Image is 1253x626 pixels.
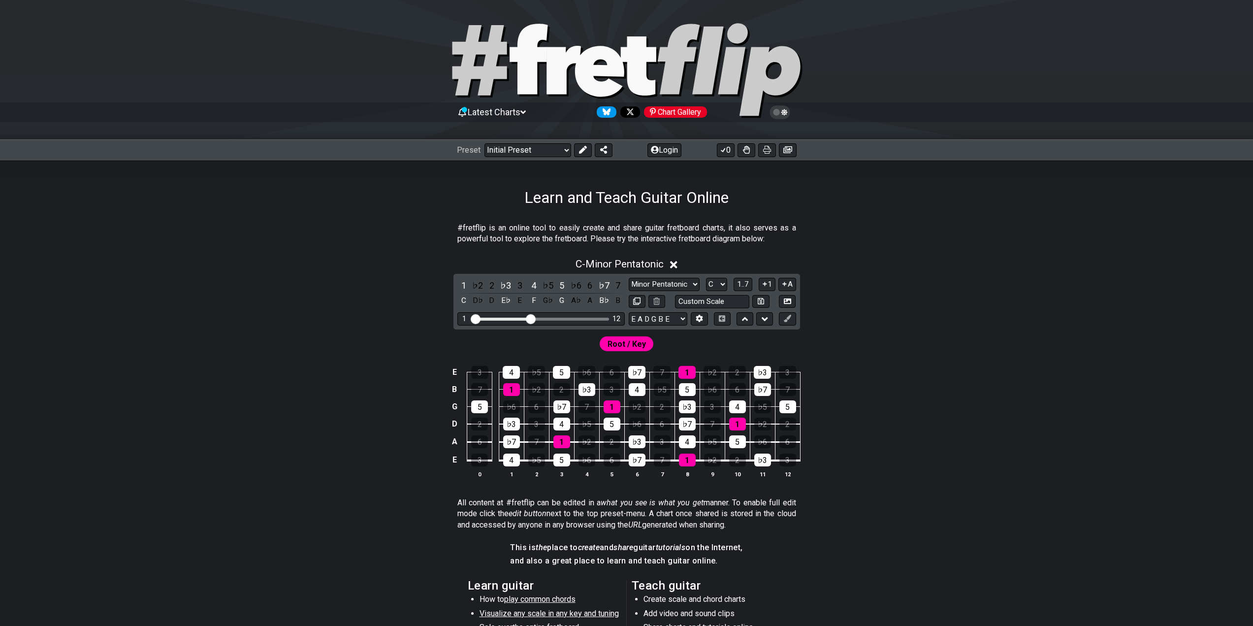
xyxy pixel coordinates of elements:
[468,580,622,591] h2: Learn guitar
[729,383,746,396] div: 6
[576,258,664,270] span: C - Minor Pentatonic
[485,294,498,307] div: toggle pitch class
[779,400,796,413] div: 5
[514,279,526,292] div: toggle scale degree
[729,366,746,379] div: 2
[604,454,620,466] div: 6
[595,143,612,157] button: Share Preset
[457,145,481,155] span: Preset
[704,400,721,413] div: 3
[527,279,540,292] div: toggle scale degree
[628,520,642,529] em: URL
[528,383,545,396] div: ♭2
[528,366,545,379] div: ♭5
[654,454,671,466] div: 7
[717,143,735,157] button: 0
[471,366,488,379] div: 3
[779,454,796,466] div: 3
[510,556,742,566] h4: and also a great place to learn and teach guitar online.
[691,312,707,326] button: Edit Tuning
[467,469,492,479] th: 0
[632,580,786,591] h2: Teach guitar
[629,295,645,308] button: Copy
[604,383,620,396] div: 3
[704,366,721,379] div: ♭2
[779,312,796,326] button: First click edit preset to enable marker editing
[608,337,646,351] span: First enable full edit mode to edit
[578,454,595,466] div: ♭6
[503,454,520,466] div: 4
[725,469,750,479] th: 10
[779,366,796,379] div: 3
[750,469,775,479] th: 11
[611,294,624,307] div: toggle pitch class
[704,418,721,430] div: 7
[570,279,582,292] div: toggle scale degree
[536,543,547,552] em: the
[457,279,470,292] div: toggle scale degree
[468,107,520,117] span: Latest Charts
[737,280,749,289] span: 1..7
[599,469,624,479] th: 5
[578,400,595,413] div: 7
[480,609,619,618] span: Visualize any scale in any key and tuning
[449,433,460,451] td: A
[471,435,488,448] div: 6
[629,418,645,430] div: ♭6
[654,400,671,413] div: 2
[774,108,786,117] span: Toggle light / dark theme
[549,469,574,479] th: 3
[471,418,488,430] div: 2
[629,400,645,413] div: ♭2
[528,418,545,430] div: 3
[553,418,570,430] div: 4
[509,509,546,518] em: edit button
[629,312,687,326] select: Tuning
[484,143,571,157] select: Preset
[654,383,671,396] div: ♭5
[583,294,596,307] div: toggle pitch class
[629,278,700,291] select: Scale
[737,312,753,326] button: Move up
[574,143,592,157] button: Edit Preset
[578,435,595,448] div: ♭2
[758,143,776,157] button: Print
[640,106,707,118] a: #fretflip at Pinterest
[555,279,568,292] div: toggle scale degree
[729,418,746,430] div: 1
[553,400,570,413] div: ♭7
[499,279,512,292] div: toggle scale degree
[654,435,671,448] div: 3
[643,594,784,608] li: Create scale and chord charts
[510,542,742,553] h4: This is place to and guitar on the Internet,
[583,279,596,292] div: toggle scale degree
[449,364,460,381] td: E
[457,294,470,307] div: toggle pitch class
[462,315,466,323] div: 1
[504,594,576,604] span: play common chords
[471,400,488,413] div: 5
[553,454,570,466] div: 5
[449,381,460,398] td: B
[542,279,554,292] div: toggle scale degree
[524,188,729,207] h1: Learn and Teach Guitar Online
[729,435,746,448] div: 5
[752,295,769,308] button: Store user defined scale
[457,223,796,245] p: #fretflip is an online tool to easily create and share guitar fretboard charts, it also serves as...
[578,366,595,379] div: ♭6
[601,498,704,507] em: what you see is what you get
[578,543,600,552] em: create
[679,400,696,413] div: ♭3
[527,294,540,307] div: toggle pitch class
[555,294,568,307] div: toggle pitch class
[449,415,460,433] td: D
[629,454,645,466] div: ♭7
[779,435,796,448] div: 6
[457,312,625,326] div: Visible fret range
[449,398,460,415] td: G
[598,294,610,307] div: toggle pitch class
[679,454,696,466] div: 1
[779,143,797,157] button: Create image
[729,454,746,466] div: 2
[553,383,570,396] div: 2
